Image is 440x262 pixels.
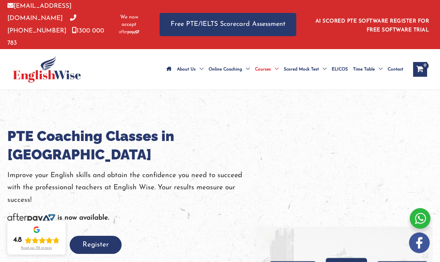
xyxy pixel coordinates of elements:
[117,14,141,28] span: We now accept
[252,56,281,82] a: CoursesMenu Toggle
[375,56,383,82] span: Menu Toggle
[21,246,52,250] div: Read our 718 reviews
[284,56,319,82] span: Scored Mock Test
[332,56,348,82] span: ELICOS
[119,30,139,34] img: Afterpay-Logo
[409,232,430,253] img: white-facebook.png
[57,214,109,221] b: is now available.
[271,56,279,82] span: Menu Toggle
[206,56,252,82] a: Online CoachingMenu Toggle
[385,56,406,82] a: Contact
[7,3,71,21] a: [EMAIL_ADDRESS][DOMAIN_NAME]
[13,56,81,83] img: cropped-ew-logo
[196,56,203,82] span: Menu Toggle
[7,213,55,223] img: Afterpay-Logo
[70,236,122,254] button: Register
[70,241,122,248] a: Register
[255,56,271,82] span: Courses
[177,56,196,82] span: About Us
[7,127,255,164] h1: PTE Coaching Classes in [GEOGRAPHIC_DATA]
[413,62,427,77] a: View Shopping Cart, empty
[350,56,385,82] a: Time TableMenu Toggle
[7,169,255,206] p: Improve your English skills and obtain the confidence you need to succeed with the professional t...
[7,15,76,34] a: [PHONE_NUMBER]
[174,56,206,82] a: About UsMenu Toggle
[13,236,60,245] div: Rating: 4.8 out of 5
[329,56,350,82] a: ELICOS
[209,56,242,82] span: Online Coaching
[319,56,326,82] span: Menu Toggle
[13,236,22,245] div: 4.8
[315,18,429,33] a: AI SCORED PTE SOFTWARE REGISTER FOR FREE SOFTWARE TRIAL
[160,13,296,36] a: Free PTE/IELTS Scorecard Assessment
[353,56,375,82] span: Time Table
[242,56,250,82] span: Menu Toggle
[311,13,433,37] aside: Header Widget 1
[281,56,329,82] a: Scored Mock TestMenu Toggle
[388,56,403,82] span: Contact
[164,56,406,82] nav: Site Navigation: Main Menu
[7,28,104,46] a: 1300 000 783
